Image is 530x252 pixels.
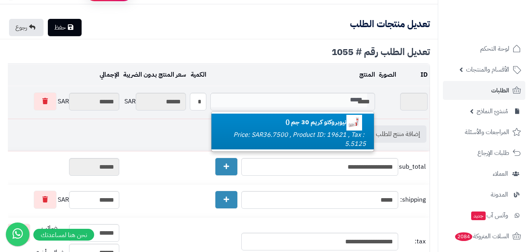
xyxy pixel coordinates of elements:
span: العملاء [493,168,508,179]
td: سعر المنتج بدون الضريبة [121,64,188,86]
span: 2084 [455,232,472,241]
span: shipping: [400,195,426,204]
td: الإجمالي [4,64,121,86]
a: لوحة التحكم [443,39,525,58]
span: المدونة [491,189,508,200]
span: مُنشئ النماذج [477,106,508,117]
span: السلات المتروكة [454,231,509,242]
span: طلبات الإرجاع [477,147,509,158]
a: وآتس آبجديد [443,206,525,225]
span: sub_total: [400,162,426,171]
div: SAR [6,92,119,110]
td: الصورة [377,64,398,86]
a: إضافة منتج للطلب [360,125,426,143]
span: tax: [400,237,426,246]
span: الطلبات [491,85,509,96]
span: الأقسام والمنتجات [466,64,509,75]
div: SAR [6,191,119,209]
div: SAR [123,93,186,110]
img: logo-2.png [477,22,523,39]
td: ID [398,64,430,86]
a: طلبات الإرجاع [443,143,525,162]
small: Price: SAR36.7500 , Product ID: 19621 , Tax : 5.5125 [233,130,366,149]
div: SAR [6,224,119,242]
a: حفظ [48,19,82,36]
a: الطلبات [443,81,525,100]
td: المنتج [208,64,377,86]
a: السلات المتروكة2084 [443,227,525,246]
a: المراجعات والأسئلة [443,123,525,142]
span: وآتس آب [470,210,508,221]
b: تعديل منتجات الطلب [350,17,430,31]
div: تعديل الطلب رقم # 1055 [8,47,430,57]
img: 1753796973-Neoprokto%20cream%2030%20gm-40x40.jpg [346,115,362,131]
a: المدونة [443,185,525,204]
b: نيوبروكتو كريم 30 جم () [286,118,366,127]
span: لوحة التحكم [480,43,509,54]
a: رجوع [9,19,44,36]
td: الكمية [188,64,208,86]
a: العملاء [443,164,525,183]
span: ضرائب المنتجات [35,224,58,242]
span: المراجعات والأسئلة [465,127,509,138]
span: جديد [471,212,486,220]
